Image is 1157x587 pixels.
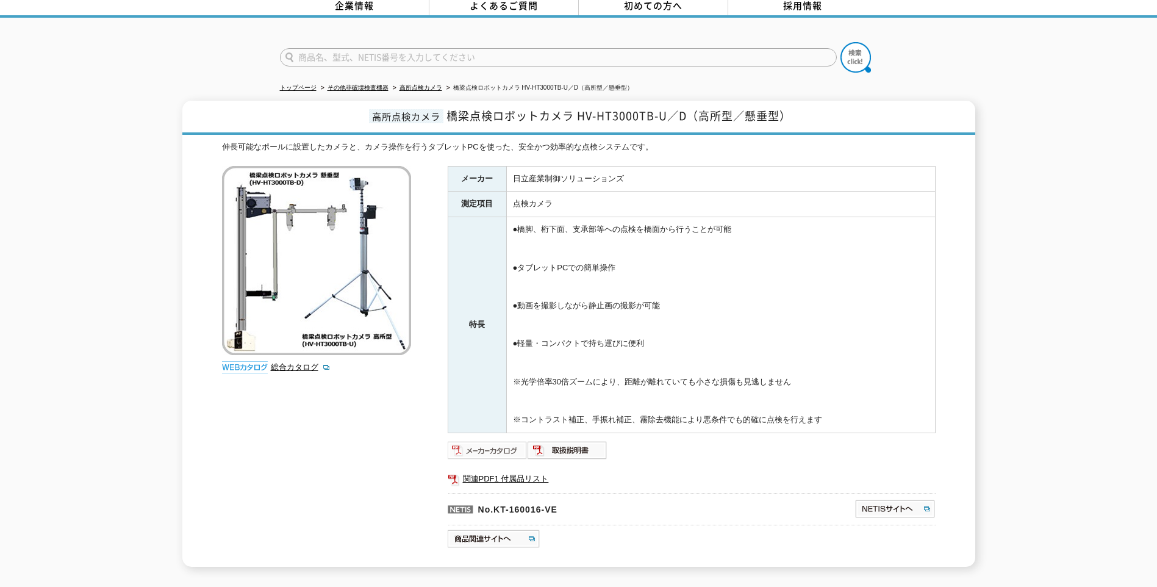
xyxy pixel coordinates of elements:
[448,217,506,433] th: 特長
[446,107,791,124] span: 橋梁点検ロボットカメラ HV-HT3000TB-U／D（高所型／懸垂型）
[448,166,506,192] th: メーカー
[448,529,541,549] img: 商品関連サイトへ
[528,448,607,458] a: 取扱説明書
[840,42,871,73] img: btn_search.png
[399,84,442,91] a: 高所点検カメラ
[280,48,837,67] input: 商品名、型式、NETIS番号を入力してください
[369,109,443,123] span: 高所点検カメラ
[506,166,935,192] td: 日立産業制御ソリューションズ
[328,84,389,91] a: その他非破壊検査機器
[448,493,737,522] p: No.KT-160016-VE
[854,499,936,519] img: NETISサイトへ
[271,362,331,372] a: 総合カタログ
[222,361,268,373] img: webカタログ
[222,166,411,355] img: 橋梁点検ロボットカメラ HV-HT3000TB-U／D（高所型／懸垂型）
[448,192,506,217] th: 測定項目
[506,192,935,217] td: 点検カメラ
[444,82,634,95] li: 橋梁点検ロボットカメラ HV-HT3000TB-U／D（高所型／懸垂型）
[222,141,936,154] div: 伸長可能なポールに設置したカメラと、カメラ操作を行うタブレットPCを使った、安全かつ効率的な点検システムです。
[280,84,317,91] a: トップページ
[506,217,935,433] td: ●橋脚、桁下面、支承部等への点検を橋面から行うことが可能 ●タブレットPCでの簡単操作 ●動画を撮影しながら静止画の撮影が可能 ●軽量・コンパクトで持ち運びに便利 ※光学倍率30倍ズームにより、...
[448,471,936,487] a: 関連PDF1 付属品リスト
[528,441,607,460] img: 取扱説明書
[448,448,528,458] a: メーカーカタログ
[448,441,528,460] img: メーカーカタログ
